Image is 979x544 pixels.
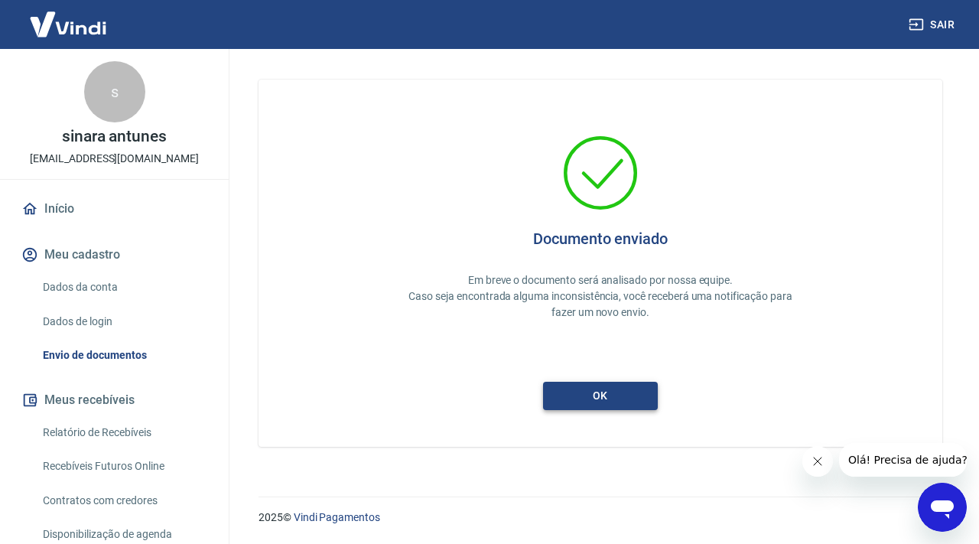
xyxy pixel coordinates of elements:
[18,383,210,417] button: Meus recebíveis
[400,272,802,288] p: Em breve o documento será analisado por nossa equipe.
[18,1,118,47] img: Vindi
[37,417,210,448] a: Relatório de Recebíveis
[37,340,210,371] a: Envio de documentos
[906,11,961,39] button: Sair
[84,61,145,122] div: s
[400,288,802,321] p: Caso seja encontrada alguma inconsistência, você receberá uma notificação para fazer um novo envio.
[37,485,210,516] a: Contratos com credores
[259,510,942,526] p: 2025 ©
[533,230,668,248] h4: Documento enviado
[37,272,210,303] a: Dados da conta
[62,129,167,145] p: sinara antunes
[543,382,658,410] button: ok
[9,11,128,23] span: Olá! Precisa de ajuda?
[37,451,210,482] a: Recebíveis Futuros Online
[839,443,967,477] iframe: Mensagem da empresa
[18,192,210,226] a: Início
[18,238,210,272] button: Meu cadastro
[37,306,210,337] a: Dados de login
[802,446,833,477] iframe: Fechar mensagem
[918,483,967,532] iframe: Botão para abrir a janela de mensagens
[30,151,199,167] p: [EMAIL_ADDRESS][DOMAIN_NAME]
[294,511,380,523] a: Vindi Pagamentos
